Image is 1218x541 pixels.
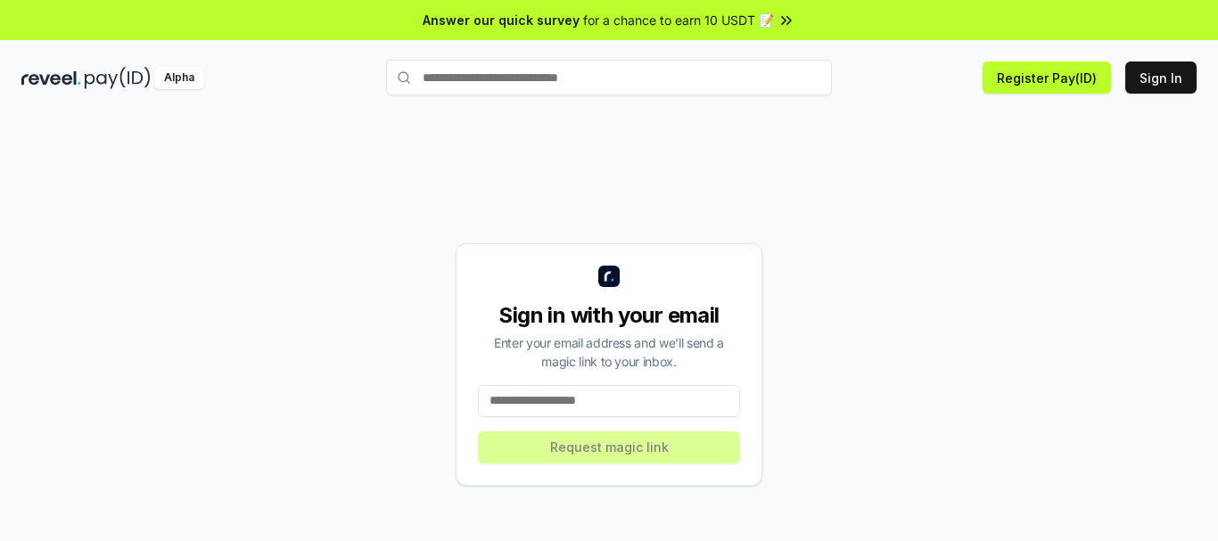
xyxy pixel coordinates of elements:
div: Enter your email address and we’ll send a magic link to your inbox. [478,333,740,371]
img: logo_small [598,266,620,287]
button: Sign In [1125,61,1197,94]
div: Alpha [154,67,204,89]
span: Answer our quick survey [423,11,580,29]
img: reveel_dark [21,67,81,89]
div: Sign in with your email [478,301,740,330]
img: pay_id [85,67,151,89]
button: Register Pay(ID) [983,61,1111,94]
span: for a chance to earn 10 USDT 📝 [583,11,774,29]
